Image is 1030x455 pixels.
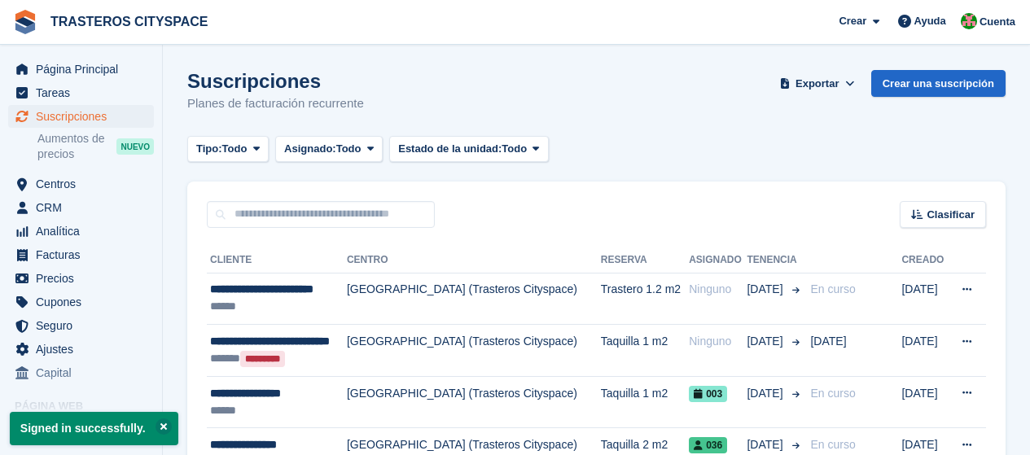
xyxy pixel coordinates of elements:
[36,361,134,384] span: Capital
[347,376,601,428] td: [GEOGRAPHIC_DATA] (Trasteros Cityspace)
[347,325,601,377] td: [GEOGRAPHIC_DATA] (Trasteros Cityspace)
[8,173,154,195] a: menu
[914,13,946,29] span: Ayuda
[36,196,134,219] span: CRM
[8,81,154,104] a: menu
[871,70,1006,97] a: Crear una suscripción
[36,105,134,128] span: Suscripciones
[689,333,747,350] div: Ninguno
[389,136,549,163] button: Estado de la unidad: Todo
[747,333,786,350] span: [DATE]
[810,282,855,295] span: En curso
[13,10,37,34] img: stora-icon-8386f47178a22dfd0bd8f6a31ec36ba5ce8667c1dd55bd0f319d3a0aa187defe.svg
[222,141,248,157] span: Todo
[8,314,154,337] a: menu
[980,14,1015,30] span: Cuenta
[347,273,601,325] td: [GEOGRAPHIC_DATA] (Trasteros Cityspace)
[187,70,364,92] h1: Suscripciones
[747,281,786,298] span: [DATE]
[961,13,977,29] img: CitySpace
[927,207,975,223] span: Clasificar
[8,105,154,128] a: menu
[284,141,336,157] span: Asignado:
[36,338,134,361] span: Ajustes
[901,325,948,377] td: [DATE]
[8,267,154,290] a: menu
[502,141,527,157] span: Todo
[36,243,134,266] span: Facturas
[747,247,804,273] th: Tenencia
[36,81,134,104] span: Tareas
[8,196,154,219] a: menu
[8,291,154,313] a: menu
[8,361,154,384] a: menu
[398,141,502,157] span: Estado de la unidad:
[207,247,347,273] th: Cliente
[747,436,786,453] span: [DATE]
[8,243,154,266] a: menu
[796,76,839,92] span: Exportar
[689,437,727,453] span: 036
[44,8,215,35] a: TRASTEROS CITYSPACE
[36,267,134,290] span: Precios
[336,141,362,157] span: Todo
[10,412,178,445] p: Signed in successfully.
[8,58,154,81] a: menu
[601,325,689,377] td: Taquilla 1 m2
[8,220,154,243] a: menu
[36,314,134,337] span: Seguro
[8,338,154,361] a: menu
[810,387,855,400] span: En curso
[810,438,855,451] span: En curso
[37,131,116,162] span: Aumentos de precios
[601,376,689,428] td: Taquilla 1 m2
[15,398,162,414] span: Página web
[36,58,134,81] span: Página Principal
[810,335,846,348] span: [DATE]
[689,281,747,298] div: Ninguno
[36,173,134,195] span: Centros
[901,376,948,428] td: [DATE]
[116,138,154,155] div: NUEVO
[777,70,858,97] button: Exportar
[187,94,364,113] p: Planes de facturación recurrente
[187,136,269,163] button: Tipo: Todo
[689,386,727,402] span: 003
[37,130,154,163] a: Aumentos de precios NUEVO
[839,13,866,29] span: Crear
[347,247,601,273] th: Centro
[747,385,786,402] span: [DATE]
[36,291,134,313] span: Cupones
[601,247,689,273] th: Reserva
[601,273,689,325] td: Trastero 1.2 m2
[36,220,134,243] span: Analítica
[901,247,948,273] th: Creado
[275,136,383,163] button: Asignado: Todo
[196,141,222,157] span: Tipo:
[901,273,948,325] td: [DATE]
[689,247,747,273] th: Asignado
